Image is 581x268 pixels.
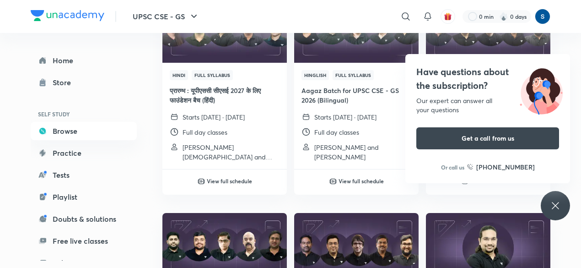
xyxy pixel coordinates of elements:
button: avatar [441,9,455,24]
a: Free live classes [31,232,137,250]
p: Starts [DATE] · [DATE] [314,112,377,122]
h4: Aagaz Batch for UPSC CSE - GS 2026 (Bilingual) [301,86,411,105]
a: Playlist [31,188,137,206]
p: Atul Jain and Apoorva Rajput [183,142,280,162]
a: Practice [31,144,137,162]
span: Full Syllabus [192,70,233,80]
h6: SELF STUDY [31,106,137,122]
p: Sudarshan Gurjar and Dr Sidharth Arora [314,142,411,162]
img: play [198,178,205,185]
a: [PHONE_NUMBER] [467,162,535,172]
span: Hindi [170,70,188,80]
a: Store [31,73,137,92]
img: Company Logo [31,10,104,21]
div: Store [53,77,76,88]
a: Company Logo [31,10,104,23]
a: Doubts & solutions [31,210,137,228]
p: Full day classes [314,127,359,137]
a: Tests [31,166,137,184]
span: Full Syllabus [333,70,374,80]
img: streak [499,12,508,21]
p: Starts [DATE] · [DATE] [183,112,245,122]
h6: [PHONE_NUMBER] [476,162,535,172]
h6: View full schedule [207,177,252,185]
a: Home [31,51,137,70]
button: Get a call from us [416,127,559,149]
span: Hinglish [301,70,329,80]
p: Or call us [441,163,464,171]
a: Browse [31,122,137,140]
h4: प्रारम्भ : यूपीएससी सीएसई 2027 के लिए फाउंडेशन बैच (हिंदी) [170,86,280,105]
img: play [329,178,337,185]
h6: View full schedule [339,177,384,185]
p: Full day classes [183,127,227,137]
img: avatar [444,12,452,21]
div: Our expert can answer all your questions [416,96,559,115]
img: simran kumari [535,9,550,24]
img: ttu_illustration_new.svg [512,65,570,115]
h4: Have questions about the subscription? [416,65,559,93]
button: UPSC CSE - GS [127,7,205,26]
